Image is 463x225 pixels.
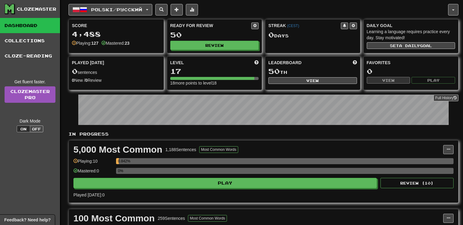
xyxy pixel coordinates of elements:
span: Played [DATE] [72,60,104,66]
button: On [17,126,30,132]
div: 259 Sentences [158,215,185,221]
div: 0 [367,67,455,75]
button: Off [30,126,43,132]
div: Mastered: 0 [73,168,113,178]
div: sentences [72,67,161,75]
button: Search sentences [155,4,168,16]
div: 18 more points to level 18 [170,80,259,86]
span: Polski / Русский [91,7,142,12]
button: Play [412,77,455,84]
span: Open feedback widget [4,217,51,223]
span: 0 [72,67,78,75]
div: 0.842% [118,158,119,164]
span: Level [170,60,184,66]
span: Score more points to level up [254,60,259,66]
div: Get fluent faster. [5,79,55,85]
a: (CEST) [287,24,299,28]
strong: 127 [91,41,98,46]
div: New / Review [72,77,161,83]
div: Streak [268,22,341,29]
button: Most Common Words [188,215,227,222]
button: Most Common Words [199,146,238,153]
div: Day s [268,31,357,39]
strong: 0 [72,78,74,83]
strong: 23 [125,41,129,46]
div: 50 [170,31,259,39]
button: Review [170,41,259,50]
p: In Progress [69,131,458,137]
a: ClozemasterPro [5,86,55,103]
button: More stats [186,4,198,16]
button: View [268,77,357,84]
button: Play [73,178,377,188]
div: 4,488 [72,30,161,38]
span: Leaderboard [268,60,302,66]
button: Polski/Русский [69,4,152,16]
div: Dark Mode [5,118,55,124]
span: 50 [268,67,280,75]
div: Learning a language requires practice every day. Stay motivated! [367,29,455,41]
button: Full History [433,95,458,101]
button: Review (10) [380,178,454,188]
div: Favorites [367,60,455,66]
button: View [367,77,410,84]
span: This week in points, UTC [353,60,357,66]
div: th [268,67,357,75]
div: 1,188 Sentences [165,147,196,153]
span: Played [DATE]: 0 [73,192,104,197]
div: Playing: 10 [73,158,113,168]
div: Ready for Review [170,22,252,29]
div: 5,000 Most Common [73,145,162,154]
span: 0 [268,30,274,39]
div: Daily Goal [367,22,455,29]
div: Score [72,22,161,29]
div: 17 [170,67,259,75]
div: Mastered: [101,40,129,46]
span: a daily [399,43,420,48]
div: Playing: [72,40,98,46]
button: Add sentence to collection [171,4,183,16]
button: Seta dailygoal [367,42,455,49]
div: Clozemaster [17,6,56,12]
strong: 0 [85,78,88,83]
div: 100 Most Common [73,214,155,223]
